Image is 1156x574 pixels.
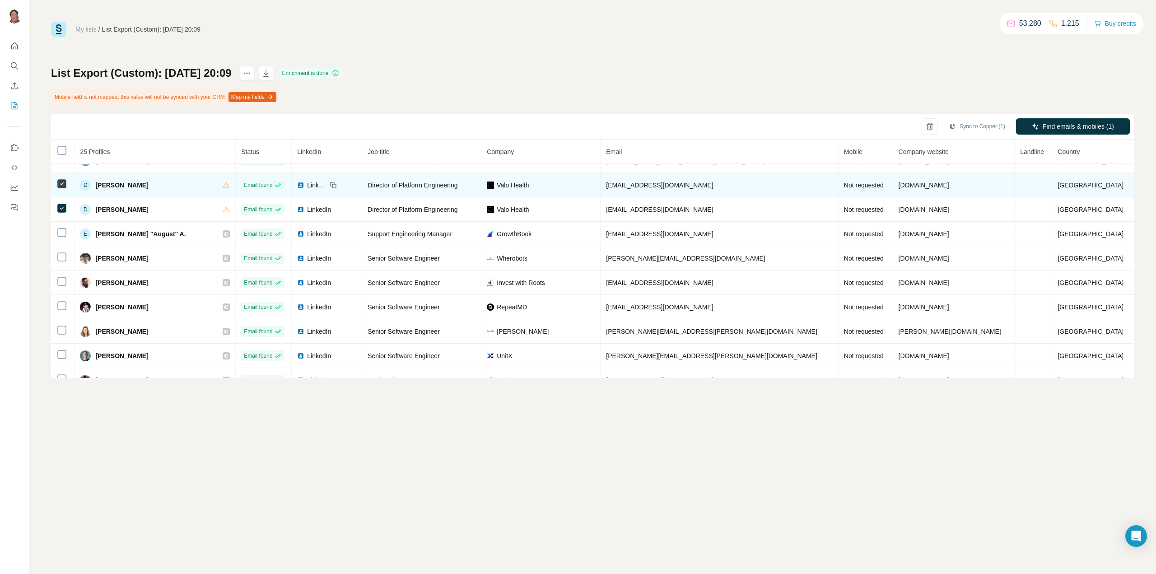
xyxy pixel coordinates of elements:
[7,58,22,74] button: Search
[1058,328,1123,335] span: [GEOGRAPHIC_DATA]
[244,279,272,287] span: Email found
[368,206,457,213] span: Director of Platform Engineering
[244,327,272,336] span: Email found
[844,230,884,238] span: Not requested
[368,255,440,262] span: Senior Software Engineer
[606,148,622,155] span: Email
[844,377,884,384] span: Not requested
[297,328,304,335] img: LinkedIn logo
[95,229,186,238] span: [PERSON_NAME] "August" A.
[844,157,884,164] span: Not requested
[497,205,529,214] span: Valo Health
[487,230,494,238] img: company-logo
[606,206,713,213] span: [EMAIL_ADDRESS][DOMAIN_NAME]
[244,303,272,311] span: Email found
[899,279,949,286] span: [DOMAIN_NAME]
[1019,18,1041,29] p: 53,280
[307,181,327,190] span: LinkedIn
[297,303,304,311] img: LinkedIn logo
[368,279,440,286] span: Senior Software Engineer
[297,206,304,213] img: LinkedIn logo
[1058,279,1123,286] span: [GEOGRAPHIC_DATA]
[307,376,331,385] span: LinkedIn
[497,303,527,312] span: RepeatMD
[1058,148,1080,155] span: Country
[1058,352,1123,359] span: [GEOGRAPHIC_DATA]
[98,25,100,34] li: /
[899,377,949,384] span: [DOMAIN_NAME]
[80,302,91,313] img: Avatar
[368,157,443,164] span: Senior Software Developer
[844,182,884,189] span: Not requested
[1058,157,1123,164] span: [GEOGRAPHIC_DATA]
[228,92,276,102] button: Map my fields
[844,352,884,359] span: Not requested
[844,328,884,335] span: Not requested
[244,376,272,384] span: Email found
[368,230,452,238] span: Support Engineering Manager
[368,377,428,384] span: Engineering Manager
[1058,255,1123,262] span: [GEOGRAPHIC_DATA]
[95,303,148,312] span: [PERSON_NAME]
[244,181,272,189] span: Email found
[80,350,91,361] img: Avatar
[844,148,862,155] span: Mobile
[497,278,545,287] span: Invest with Roots
[51,89,278,105] div: Mobile field is not mapped, this value will not be synced with your CRM
[606,352,817,359] span: [PERSON_NAME][EMAIL_ADDRESS][PERSON_NAME][DOMAIN_NAME]
[7,98,22,114] button: My lists
[899,352,949,359] span: [DOMAIN_NAME]
[1094,17,1136,30] button: Buy credits
[95,181,148,190] span: [PERSON_NAME]
[844,206,884,213] span: Not requested
[95,278,148,287] span: [PERSON_NAME]
[7,179,22,196] button: Dashboard
[7,78,22,94] button: Enrich CSV
[487,352,494,359] img: company-logo
[1020,148,1044,155] span: Landline
[307,327,331,336] span: LinkedIn
[497,327,549,336] span: [PERSON_NAME]
[899,255,949,262] span: [DOMAIN_NAME]
[7,9,22,23] img: Avatar
[7,140,22,156] button: Use Surfe on LinkedIn
[297,352,304,359] img: LinkedIn logo
[899,157,949,164] span: [DOMAIN_NAME]
[606,279,713,286] span: [EMAIL_ADDRESS][DOMAIN_NAME]
[80,277,91,288] img: Avatar
[487,255,494,262] img: company-logo
[1058,206,1123,213] span: [GEOGRAPHIC_DATA]
[241,148,259,155] span: Status
[368,303,440,311] span: Senior Software Engineer
[1061,18,1079,29] p: 1,215
[80,180,91,191] div: D
[899,182,949,189] span: [DOMAIN_NAME]
[497,254,527,263] span: Wherobots
[1058,182,1123,189] span: [GEOGRAPHIC_DATA]
[844,255,884,262] span: Not requested
[942,120,1011,133] button: Sync to Copper (1)
[95,351,148,360] span: [PERSON_NAME]
[307,229,331,238] span: LinkedIn
[307,278,331,287] span: LinkedIn
[240,66,254,80] button: actions
[368,352,440,359] span: Senior Software Engineer
[80,204,91,215] div: D
[899,303,949,311] span: [DOMAIN_NAME]
[497,181,529,190] span: Valo Health
[307,351,331,360] span: LinkedIn
[95,205,148,214] span: [PERSON_NAME]
[1058,230,1123,238] span: [GEOGRAPHIC_DATA]
[51,22,66,37] img: Surfe Logo
[899,148,949,155] span: Company website
[95,376,148,385] span: [PERSON_NAME]
[307,303,331,312] span: LinkedIn
[95,327,148,336] span: [PERSON_NAME]
[307,254,331,263] span: LinkedIn
[297,377,304,384] img: LinkedIn logo
[102,25,200,34] div: List Export (Custom): [DATE] 20:09
[368,182,457,189] span: Director of Platform Engineering
[899,206,949,213] span: [DOMAIN_NAME]
[497,376,529,385] span: Pathstream
[297,148,321,155] span: LinkedIn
